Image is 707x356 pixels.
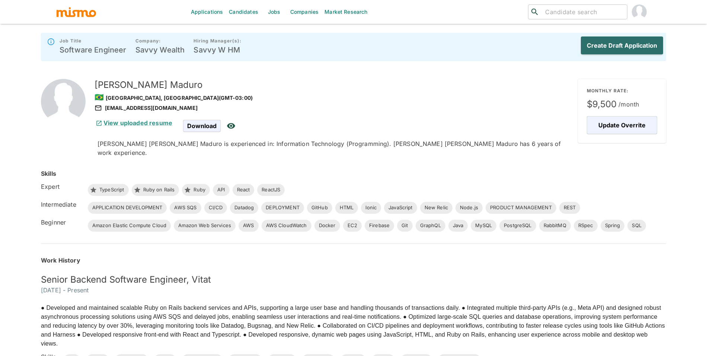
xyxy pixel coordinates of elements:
[574,222,598,229] span: RSpec
[542,7,624,17] input: Candidate search
[397,222,412,229] span: Git
[135,44,185,56] h6: Savvy Wealth
[95,186,129,194] span: TypeScript
[539,222,571,229] span: RabbitMQ
[41,303,666,348] p: ● Developed and maintained scalable Ruby on Rails backend services and APIs, supporting a large u...
[95,104,572,112] div: [EMAIL_ADDRESS][DOMAIN_NAME]
[56,6,97,18] img: logo
[88,222,171,229] span: Amazon Elastic Compute Cloud
[41,286,666,295] h6: [DATE] - Present
[587,98,657,110] span: $9,500
[41,200,82,209] h6: Intermediate
[581,36,663,54] button: Create Draft Application
[95,93,104,102] span: 🇧🇷
[384,204,417,212] span: JavaScript
[95,119,172,127] a: View uploaded resume
[97,139,572,157] div: [PERSON_NAME] [PERSON_NAME] Maduro is experienced in: Information Technology (Programming). [PERS...
[60,44,127,56] h6: Software Engineer
[88,204,167,212] span: APPLICATION DEVELOPMENT
[307,204,332,212] span: GitHub
[204,204,227,212] span: CI/CD
[262,222,311,229] span: AWS CloudWatch
[618,99,639,109] span: /month
[559,204,580,212] span: REST
[627,222,646,229] span: SQL
[170,204,201,212] span: AWS SQS
[95,79,572,91] h5: [PERSON_NAME] Maduro
[587,116,657,134] button: Update Overrite
[41,256,666,265] h6: Work History
[416,222,445,229] span: GraphQL
[499,222,536,229] span: PostgreSQL
[420,204,452,212] span: New Relic
[183,122,221,128] a: Download
[41,79,86,124] img: 2Q==
[365,222,394,229] span: Firebase
[239,222,258,229] span: AWS
[486,204,556,212] span: PRODUCT MANAGEMENT
[41,169,56,178] h6: Skills
[135,38,185,44] p: Company:
[261,204,304,212] span: DEPLOYMENT
[587,88,657,94] p: MONTHLY RATE:
[174,222,236,229] span: Amazon Web Services
[343,222,362,229] span: EC2
[41,182,82,191] h6: Expert
[60,38,127,44] p: Job Title
[233,186,255,194] span: React
[601,222,625,229] span: Spring
[257,186,285,194] span: ReactJS
[471,222,496,229] span: MySQL
[183,120,221,132] span: Download
[632,4,647,19] img: Maria Lujan Ciommo
[213,186,229,194] span: API
[455,204,483,212] span: Node.js
[193,38,241,44] p: Hiring Manager(s):
[361,204,381,212] span: Ionic
[230,204,258,212] span: Datadog
[139,186,179,194] span: Ruby on Rails
[448,222,468,229] span: Java
[95,91,572,104] div: [GEOGRAPHIC_DATA], [GEOGRAPHIC_DATA] (GMT-03:00)
[41,218,82,227] h6: Beginner
[189,186,210,194] span: Ruby
[314,222,340,229] span: Docker
[335,204,358,212] span: HTML
[41,274,666,286] h5: Senior Backend Software Engineer, Vitat
[193,44,241,56] h6: Savvy W HM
